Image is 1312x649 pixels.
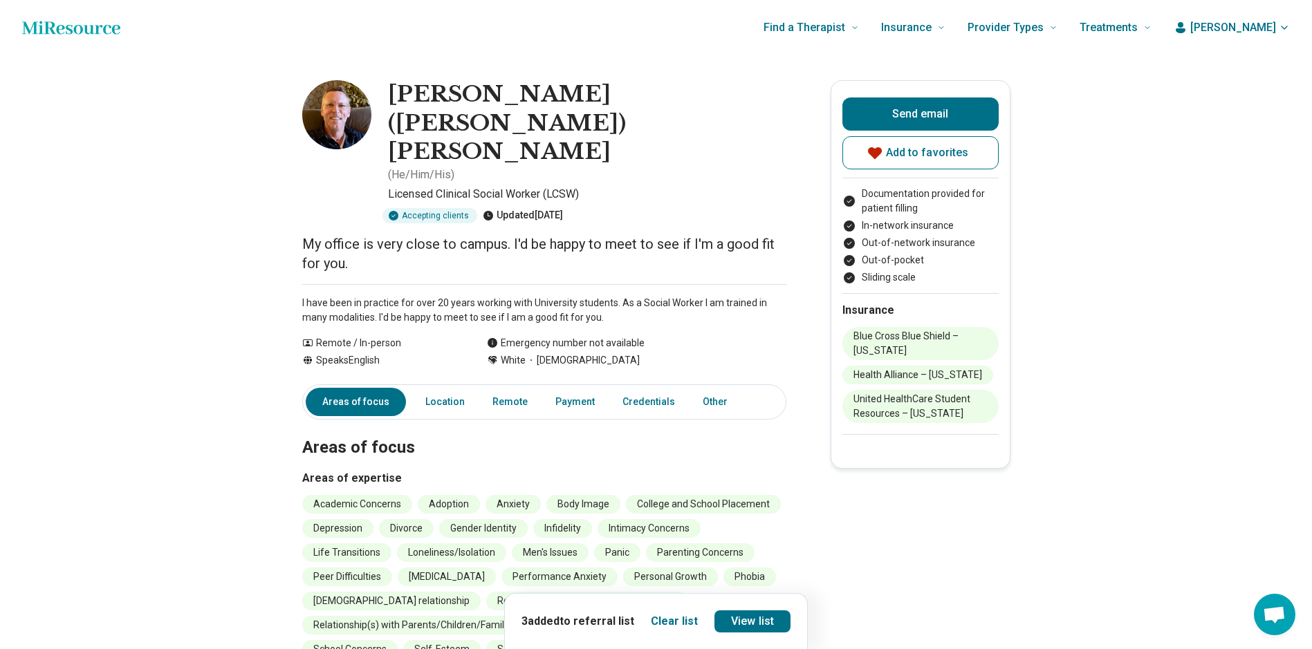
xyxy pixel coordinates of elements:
[547,388,603,416] a: Payment
[302,543,391,562] li: Life Transitions
[302,470,786,487] h3: Areas of expertise
[486,495,541,514] li: Anxiety
[1190,19,1276,36] span: [PERSON_NAME]
[302,592,481,610] li: [DEMOGRAPHIC_DATA] relationship
[842,270,999,285] li: Sliding scale
[388,80,786,167] h1: [PERSON_NAME] ([PERSON_NAME]) [PERSON_NAME]
[382,208,477,223] div: Accepting clients
[526,353,640,368] span: [DEMOGRAPHIC_DATA]
[886,147,969,158] span: Add to favorites
[714,610,791,632] a: View list
[483,208,563,223] div: Updated [DATE]
[623,567,718,586] li: Personal Growth
[302,616,520,634] li: Relationship(s) with Parents/Children/Family
[302,567,392,586] li: Peer Difficulties
[1254,594,1295,635] a: Open chat
[723,567,776,586] li: Phobia
[842,236,999,250] li: Out-of-network insurance
[302,519,373,538] li: Depression
[501,353,526,368] span: White
[302,353,459,368] div: Speaks English
[764,18,845,37] span: Find a Therapist
[968,18,1044,37] span: Provider Types
[842,97,999,131] button: Send email
[842,366,993,384] li: Health Alliance – [US_STATE]
[1174,19,1290,36] button: [PERSON_NAME]
[881,18,932,37] span: Insurance
[487,336,645,350] div: Emergency number not available
[379,519,434,538] li: Divorce
[388,186,786,203] p: Licensed Clinical Social Worker (LCSW)
[302,80,371,149] img: Timothy Shea, Licensed Clinical Social Worker (LCSW)
[842,187,999,285] ul: Payment options
[842,327,999,360] li: Blue Cross Blue Shield – [US_STATE]
[302,403,786,460] h2: Areas of focus
[302,296,786,325] p: I have been in practice for over 20 years working with University students. As a Social Worker I ...
[842,218,999,233] li: In-network insurance
[842,302,999,319] h2: Insurance
[626,495,781,514] li: College and School Placement
[546,495,620,514] li: Body Image
[694,388,744,416] a: Other
[398,567,496,586] li: [MEDICAL_DATA]
[512,543,589,562] li: Men's Issues
[302,234,786,273] p: My office is very close to campus. I'd be happy to meet to see if I'm a good fit for you.
[842,136,999,169] button: Add to favorites
[842,253,999,267] li: Out-of-pocket
[418,495,480,514] li: Adoption
[302,495,412,514] li: Academic Concerns
[560,614,634,628] span: to referral list
[651,613,698,630] button: Clear list
[302,336,459,350] div: Remote / In-person
[521,613,634,630] p: 3 added
[598,519,701,538] li: Intimacy Concerns
[501,567,618,586] li: Performance Anxiety
[439,519,528,538] li: Gender Identity
[397,543,506,562] li: Loneliness/Isolation
[22,14,120,41] a: Home page
[306,388,406,416] a: Areas of focus
[533,519,592,538] li: Infidelity
[842,390,999,423] li: United HealthCare Student Resources – [US_STATE]
[1080,18,1138,37] span: Treatments
[484,388,536,416] a: Remote
[486,592,687,610] li: Relationship(s) with Friends/Roommates
[614,388,683,416] a: Credentials
[388,167,454,183] p: ( He/Him/His )
[646,543,755,562] li: Parenting Concerns
[594,543,640,562] li: Panic
[417,388,473,416] a: Location
[842,187,999,216] li: Documentation provided for patient filling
